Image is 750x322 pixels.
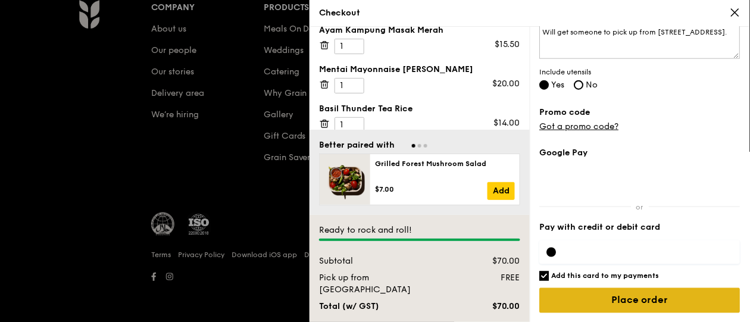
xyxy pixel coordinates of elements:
span: Go to slide 3 [424,144,427,148]
div: $15.50 [495,39,520,51]
span: Go to slide 2 [418,144,421,148]
div: Basil Thunder Tea Rice [319,103,520,115]
div: $20.00 [492,78,520,90]
input: Place order [540,288,740,313]
div: Checkout [319,7,740,19]
iframe: Secure card payment input frame [566,248,733,257]
h6: Add this card to my payments [552,271,660,281]
div: Mentai Mayonnaise [PERSON_NAME] [319,64,520,76]
div: Pick up from [GEOGRAPHIC_DATA] [312,272,455,296]
div: $70.00 [455,301,527,312]
div: Better paired with [319,139,395,151]
div: Ready to rock and roll! [319,224,520,236]
div: $70.00 [455,255,527,267]
span: Go to slide 1 [412,144,415,148]
label: Promo code [540,107,740,118]
div: $7.00 [375,185,487,194]
div: Total (w/ GST) [312,301,455,312]
span: Yes [552,80,565,90]
a: Got a promo code? [540,121,619,132]
input: Yes [540,80,549,90]
div: Ayam Kampung Masak Merah [319,24,520,36]
span: No [586,80,598,90]
div: $14.00 [493,117,520,129]
span: Include utensils [540,67,740,77]
iframe: Secure payment button frame [540,166,740,192]
div: Grilled Forest Mushroom Salad [375,159,515,168]
label: Pay with credit or debit card [540,221,740,233]
input: Add this card to my payments [540,271,549,281]
div: FREE [455,272,527,284]
div: Subtotal [312,255,455,267]
label: Google Pay [540,147,740,159]
a: Add [487,182,515,200]
input: No [574,80,584,90]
